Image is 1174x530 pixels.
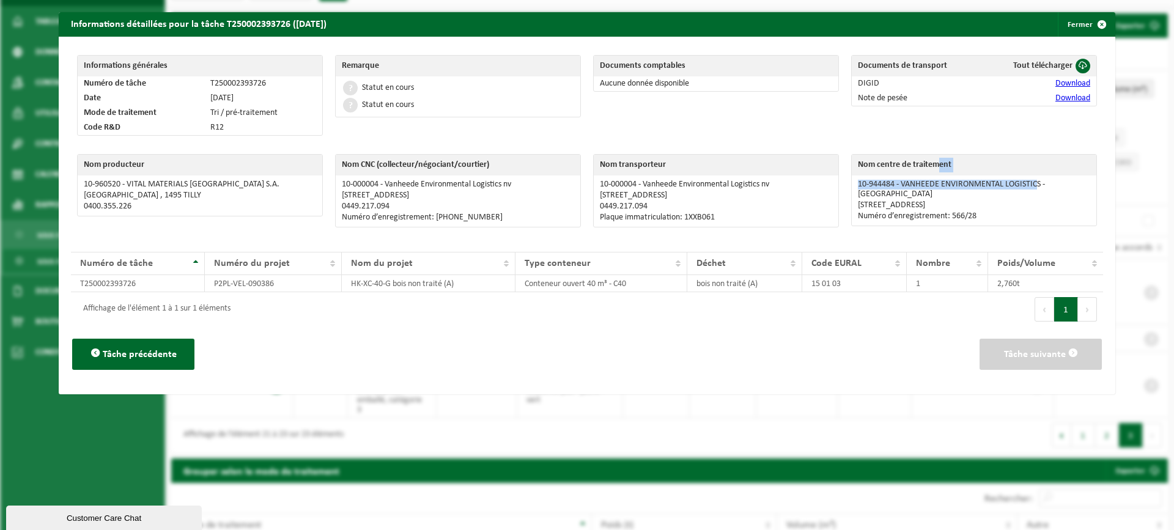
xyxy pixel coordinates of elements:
div: Statut en cours [362,101,414,109]
span: Poids/Volume [997,259,1055,268]
p: 10-000004 - Vanheede Environmental Logistics nv [600,180,832,190]
span: Nombre [916,259,950,268]
td: Note de pesée [852,91,982,106]
th: Remarque [336,56,580,76]
p: 10-000004 - Vanheede Environmental Logistics nv [342,180,574,190]
p: Plaque immatriculation: 1XXB061 [600,213,832,223]
span: Type conteneur [525,259,591,268]
p: 0449.217.094 [342,202,574,212]
span: Code EURAL [811,259,862,268]
td: [DATE] [204,91,322,106]
a: Download [1055,79,1090,88]
p: [STREET_ADDRESS] [858,201,1090,210]
iframe: chat widget [6,503,204,530]
span: Tout télécharger [1013,61,1072,70]
button: Tâche suivante [980,339,1102,370]
td: Code R&D [78,120,204,135]
th: Nom centre de traitement [852,155,1096,175]
p: 0400.355.226 [84,202,316,212]
td: HK-XC-40-G bois non traité (A) [342,275,515,292]
p: 0449.217.094 [600,202,832,212]
td: Tri / pré-traitement [204,106,322,120]
td: Numéro de tâche [78,76,204,91]
th: Nom CNC (collecteur/négociant/courtier) [336,155,580,175]
td: Aucune donnée disponible [594,76,838,91]
th: Informations générales [78,56,322,76]
div: Affichage de l'élément 1 à 1 sur 1 éléments [77,298,231,320]
p: [STREET_ADDRESS] [342,191,574,201]
p: [STREET_ADDRESS] [600,191,832,201]
p: 10-944484 - VANHEEDE ENVIRONMENTAL LOGISTICS - [GEOGRAPHIC_DATA] [858,180,1090,199]
a: Download [1055,94,1090,103]
p: Numéro d’enregistrement: 566/28 [858,212,1090,221]
th: Nom transporteur [594,155,838,175]
td: bois non traité (A) [687,275,802,292]
button: Tâche précédente [72,339,194,370]
td: DIGID [852,76,982,91]
button: Previous [1035,297,1054,322]
span: Nom du projet [351,259,413,268]
td: T250002393726 [204,76,322,91]
th: Documents comptables [594,56,838,76]
th: Documents de transport [852,56,982,76]
td: 1 [907,275,989,292]
td: P2PL-VEL-090386 [205,275,342,292]
td: 2,760t [988,275,1103,292]
div: Statut en cours [362,84,414,92]
h2: Informations détaillées pour la tâche T250002393726 ([DATE]) [59,12,339,35]
p: Numéro d’enregistrement: [PHONE_NUMBER] [342,213,574,223]
td: Date [78,91,204,106]
span: Tâche suivante [1004,350,1066,359]
th: Nom producteur [78,155,322,175]
td: R12 [204,120,322,135]
td: 15 01 03 [802,275,907,292]
button: 1 [1054,297,1078,322]
p: 10-960520 - VITAL MATERIALS [GEOGRAPHIC_DATA] S.A. [84,180,316,190]
td: Conteneur ouvert 40 m³ - C40 [515,275,687,292]
button: Fermer [1058,12,1114,37]
span: Numéro du projet [214,259,290,268]
span: Déchet [696,259,726,268]
button: Next [1078,297,1097,322]
td: Mode de traitement [78,106,204,120]
span: Numéro de tâche [80,259,153,268]
span: Tâche précédente [103,350,177,359]
td: T250002393726 [71,275,205,292]
p: [GEOGRAPHIC_DATA] , 1495 TILLY [84,191,316,201]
